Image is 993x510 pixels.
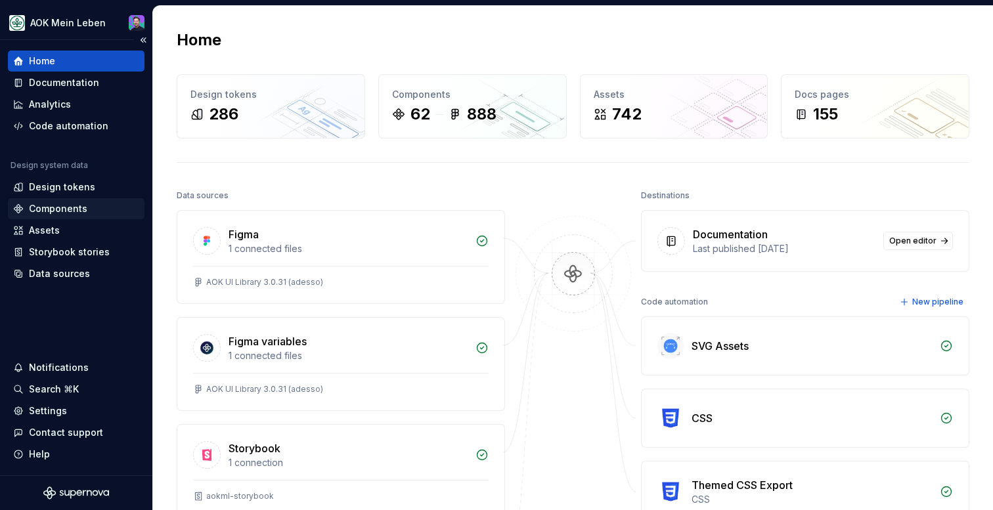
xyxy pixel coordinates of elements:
div: Notifications [29,361,89,374]
div: Docs pages [795,88,956,101]
div: Figma variables [229,333,307,349]
button: Search ⌘K [8,379,144,400]
svg: Supernova Logo [43,486,109,499]
div: Components [29,202,87,215]
div: Documentation [29,76,99,89]
div: Assets [29,224,60,237]
a: Data sources [8,263,144,284]
a: Figma1 connected filesAOK UI Library 3.0.31 (adesso) [177,210,505,304]
div: Assets [594,88,755,101]
button: New pipeline [896,293,969,311]
div: Search ⌘K [29,383,79,396]
div: AOK Mein Leben [30,16,106,30]
div: Destinations [641,186,690,205]
div: 286 [209,104,238,125]
div: 888 [467,104,496,125]
div: Design system data [11,160,88,171]
a: Open editor [883,232,953,250]
div: SVG Assets [692,338,749,354]
div: Design tokens [190,88,351,101]
div: Data sources [29,267,90,280]
div: AOK UI Library 3.0.31 (adesso) [206,277,323,287]
div: Code automation [29,119,108,133]
a: Assets [8,220,144,241]
a: Analytics [8,94,144,115]
div: Storybook [229,440,280,456]
div: Analytics [29,98,71,111]
img: Samuel [129,15,144,31]
div: Themed CSS Export [692,477,793,493]
a: Design tokens [8,177,144,198]
div: Home [29,54,55,68]
a: Figma variables1 connected filesAOK UI Library 3.0.31 (adesso) [177,317,505,411]
a: Design tokens286 [177,74,365,138]
a: Components62888 [378,74,567,138]
div: Documentation [693,226,768,242]
div: Code automation [641,293,708,311]
a: Settings [8,400,144,421]
a: Home [8,51,144,72]
div: 62 [410,104,430,125]
div: Settings [29,404,67,417]
div: Help [29,448,50,461]
span: Open editor [889,236,937,246]
div: Contact support [29,426,103,439]
div: 742 [612,104,642,125]
button: Notifications [8,357,144,378]
button: Contact support [8,422,144,443]
div: 155 [813,104,838,125]
a: Docs pages155 [781,74,969,138]
img: df5db9ef-aba0-4771-bf51-9763b7497661.png [9,15,25,31]
div: 1 connection [229,456,468,469]
div: 1 connected files [229,242,468,255]
h2: Home [177,30,221,51]
div: AOK UI Library 3.0.31 (adesso) [206,384,323,394]
button: Collapse sidebar [134,31,152,49]
button: Help [8,444,144,465]
div: Data sources [177,186,229,205]
div: aokml-storybook [206,491,274,501]
a: Code automation [8,116,144,137]
a: Storybook stories [8,242,144,263]
div: Storybook stories [29,245,110,259]
span: New pipeline [912,297,963,307]
a: Documentation [8,72,144,93]
div: CSS [692,493,932,506]
div: CSS [692,410,713,426]
div: 1 connected files [229,349,468,362]
div: Design tokens [29,181,95,194]
a: Components [8,198,144,219]
a: Assets742 [580,74,768,138]
div: Components [392,88,553,101]
button: AOK Mein LebenSamuel [3,9,150,37]
div: Figma [229,226,259,242]
div: Last published [DATE] [693,242,875,255]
